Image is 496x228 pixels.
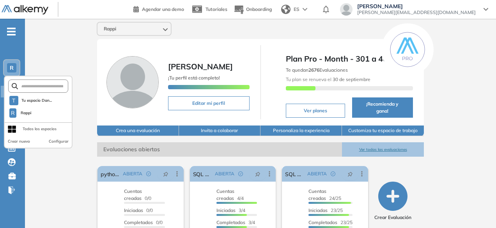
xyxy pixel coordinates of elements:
span: 23/25 [308,207,343,213]
span: R [11,110,15,116]
span: Onboarding [246,6,272,12]
button: pushpin [342,168,359,180]
span: [PERSON_NAME] [357,3,476,9]
span: Cuentas creadas [308,188,326,201]
span: 3/4 [216,207,245,213]
span: Iniciadas [216,207,236,213]
button: Ver planes [286,104,345,118]
span: 3/4 [216,219,255,225]
a: python support [101,166,120,182]
img: Logo [2,5,48,15]
button: Personaliza la experiencia [260,125,342,136]
button: ¡Recomienda y gana! [352,97,413,118]
span: 0/0 [124,188,151,201]
span: 0/0 [124,207,153,213]
span: [PERSON_NAME][EMAIL_ADDRESS][DOMAIN_NAME] [357,9,476,16]
span: check-circle [331,171,335,176]
span: ABIERTA [215,170,234,177]
div: Todos los espacios [23,126,57,132]
i: - [7,31,16,32]
span: Plan Pro - Month - 301 a 400 [286,53,413,65]
span: Tu espacio Dan... [21,97,52,104]
button: Ver todas las evaluaciones [342,142,423,157]
span: Completados [124,219,153,225]
b: 2676 [308,67,319,73]
span: 23/25 [308,219,353,225]
button: Crear nuevo [8,138,30,145]
span: R [10,65,14,71]
img: arrow [303,8,307,11]
span: pushpin [347,171,353,177]
span: Evaluaciones abiertas [97,142,342,157]
span: [PERSON_NAME] [168,62,233,71]
button: Invita a colaborar [179,125,260,136]
span: 4/4 [216,188,244,201]
span: Crear Evaluación [374,214,411,221]
a: SQL Turbo [193,166,212,182]
button: Crear Evaluación [374,182,411,221]
span: ES [294,6,299,13]
span: Iniciadas [124,207,143,213]
button: Editar mi perfil [168,96,249,110]
img: world [281,5,291,14]
a: SQL Growth E&A [285,166,304,182]
span: 24/25 [308,188,341,201]
b: 30 de septiembre [331,76,370,82]
button: pushpin [157,168,174,180]
span: pushpin [163,171,168,177]
span: Iniciadas [308,207,328,213]
span: Cuentas creadas [124,188,142,201]
span: Rappi [19,110,32,116]
button: pushpin [249,168,266,180]
a: Agendar una demo [133,4,184,13]
span: check-circle [238,171,243,176]
button: Configurar [49,138,69,145]
span: Tu plan se renueva el [286,76,370,82]
span: pushpin [255,171,260,177]
span: Rappi [104,26,116,32]
span: T [12,97,15,104]
span: Tutoriales [205,6,227,12]
span: Cuentas creadas [216,188,234,201]
span: check-circle [146,171,151,176]
span: Completados [216,219,245,225]
span: ¡Tu perfil está completo! [168,75,220,81]
span: Te quedan Evaluaciones [286,67,348,73]
button: Crea una evaluación [97,125,179,136]
img: Foto de perfil [106,56,159,108]
span: ABIERTA [123,170,142,177]
span: Agendar una demo [142,6,184,12]
span: 0/0 [124,219,163,225]
span: Completados [308,219,337,225]
button: Customiza tu espacio de trabajo [342,125,423,136]
button: Onboarding [234,1,272,18]
span: ABIERTA [307,170,327,177]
